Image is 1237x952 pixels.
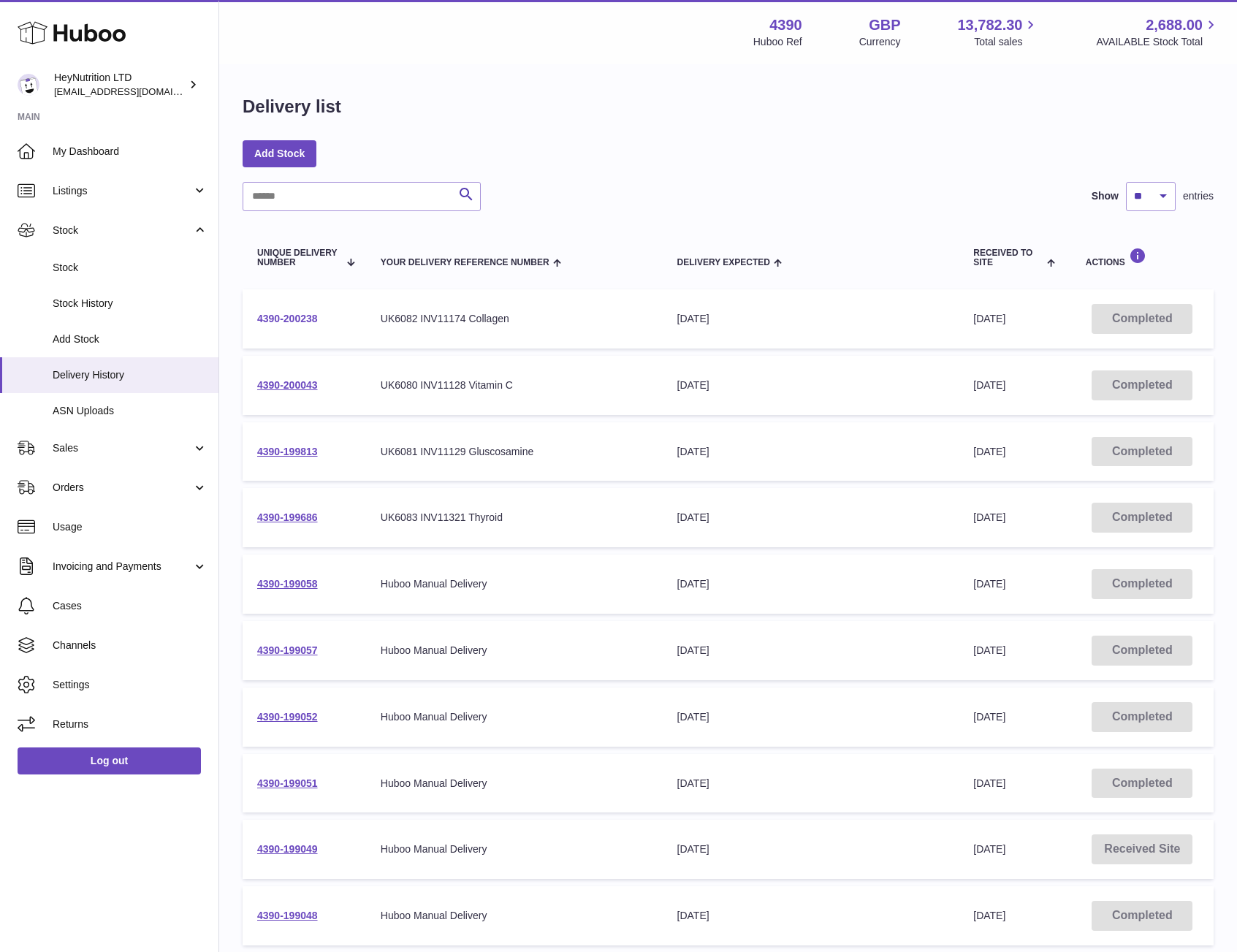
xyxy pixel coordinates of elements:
div: Huboo Manual Delivery [381,710,648,724]
span: Stock [53,224,192,237]
a: 4390-199057 [257,644,318,656]
span: [DATE] [973,711,1005,723]
img: info@heynutrition.com [18,74,39,96]
div: Huboo Manual Delivery [381,577,648,591]
span: Total sales [974,35,1039,49]
strong: 4390 [769,15,802,35]
div: HeyNutrition LTD [54,71,186,99]
span: [DATE] [973,313,1005,324]
div: [DATE] [677,511,945,525]
div: Huboo Manual Delivery [381,842,648,856]
span: [DATE] [973,511,1005,523]
span: Stock [53,261,208,275]
span: Unique Delivery Number [257,248,339,267]
span: [DATE] [973,910,1005,921]
span: Listings [53,184,192,198]
span: Settings [53,678,208,692]
span: Delivery Expected [677,258,770,267]
a: 4390-199049 [257,843,318,855]
span: Your Delivery Reference Number [381,258,549,267]
div: UK6082 INV11174 Collagen [381,312,648,326]
span: Returns [53,717,208,731]
span: Delivery History [53,368,208,382]
span: Usage [53,520,208,534]
span: Received to Site [973,248,1043,267]
div: [DATE] [677,644,945,658]
a: 13,782.30 Total sales [957,15,1039,49]
a: Add Stock [243,140,316,167]
div: Currency [859,35,901,49]
span: [EMAIL_ADDRESS][DOMAIN_NAME] [54,85,215,97]
a: 4390-199058 [257,578,318,590]
span: Sales [53,441,192,455]
span: Add Stock [53,332,208,346]
span: Orders [53,481,192,495]
span: My Dashboard [53,145,208,159]
div: [DATE] [677,378,945,392]
div: UK6080 INV11128 Vitamin C [381,378,648,392]
span: ASN Uploads [53,404,208,418]
div: Huboo Manual Delivery [381,909,648,923]
span: 2,688.00 [1146,15,1203,35]
span: [DATE] [973,578,1005,590]
div: [DATE] [677,577,945,591]
span: Invoicing and Payments [53,560,192,574]
div: Huboo Manual Delivery [381,644,648,658]
span: Channels [53,639,208,652]
div: Actions [1086,248,1199,267]
span: entries [1183,189,1214,203]
span: [DATE] [973,843,1005,855]
span: AVAILABLE Stock Total [1096,35,1219,49]
div: [DATE] [677,445,945,459]
div: [DATE] [677,710,945,724]
div: [DATE] [677,842,945,856]
div: [DATE] [677,777,945,791]
a: 4390-199052 [257,711,318,723]
span: [DATE] [973,379,1005,391]
a: 4390-200238 [257,313,318,324]
div: [DATE] [677,312,945,326]
a: 4390-199686 [257,511,318,523]
span: 13,782.30 [957,15,1022,35]
span: [DATE] [973,644,1005,656]
div: UK6081 INV11129 Gluscosamine [381,445,648,459]
span: Cases [53,599,208,613]
label: Show [1092,189,1119,203]
h1: Delivery list [243,95,341,118]
a: 4390-199048 [257,910,318,921]
span: [DATE] [973,777,1005,789]
div: Huboo Manual Delivery [381,777,648,791]
a: 4390-199051 [257,777,318,789]
a: 2,688.00 AVAILABLE Stock Total [1096,15,1219,49]
a: Log out [18,747,201,774]
strong: GBP [869,15,900,35]
span: Stock History [53,297,208,311]
div: [DATE] [677,909,945,923]
a: 4390-199813 [257,446,318,457]
a: 4390-200043 [257,379,318,391]
div: UK6083 INV11321 Thyroid [381,511,648,525]
span: [DATE] [973,446,1005,457]
div: Huboo Ref [753,35,802,49]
